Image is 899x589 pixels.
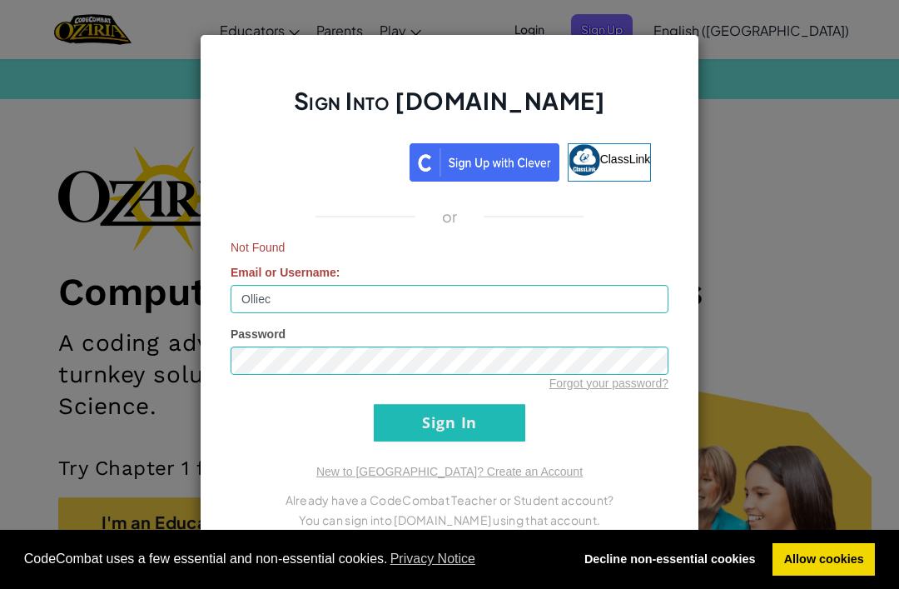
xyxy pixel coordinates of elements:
[374,404,525,442] input: Sign In
[573,543,767,577] a: deny cookies
[240,142,410,178] iframe: Sign in with Google Button
[231,239,668,256] span: Not Found
[600,152,651,165] span: ClassLink
[231,510,668,530] p: You can sign into [DOMAIN_NAME] using that account.
[388,547,479,572] a: learn more about cookies
[231,85,668,133] h2: Sign Into [DOMAIN_NAME]
[231,327,286,341] span: Password
[569,144,600,176] img: classlink-logo-small.png
[248,143,401,182] a: Sign in with Google. Opens in new tab
[248,142,401,178] div: Sign in with Google. Opens in new tab
[24,547,560,572] span: CodeCombat uses a few essential and non-essential cookies.
[231,490,668,510] p: Already have a CodeCombat Teacher or Student account?
[549,377,668,390] a: Forgot your password?
[410,143,559,182] img: clever_sso_button@2x.png
[772,543,875,577] a: allow cookies
[442,207,458,227] p: or
[231,264,340,281] label: :
[231,266,336,279] span: Email or Username
[316,465,583,478] a: New to [GEOGRAPHIC_DATA]? Create an Account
